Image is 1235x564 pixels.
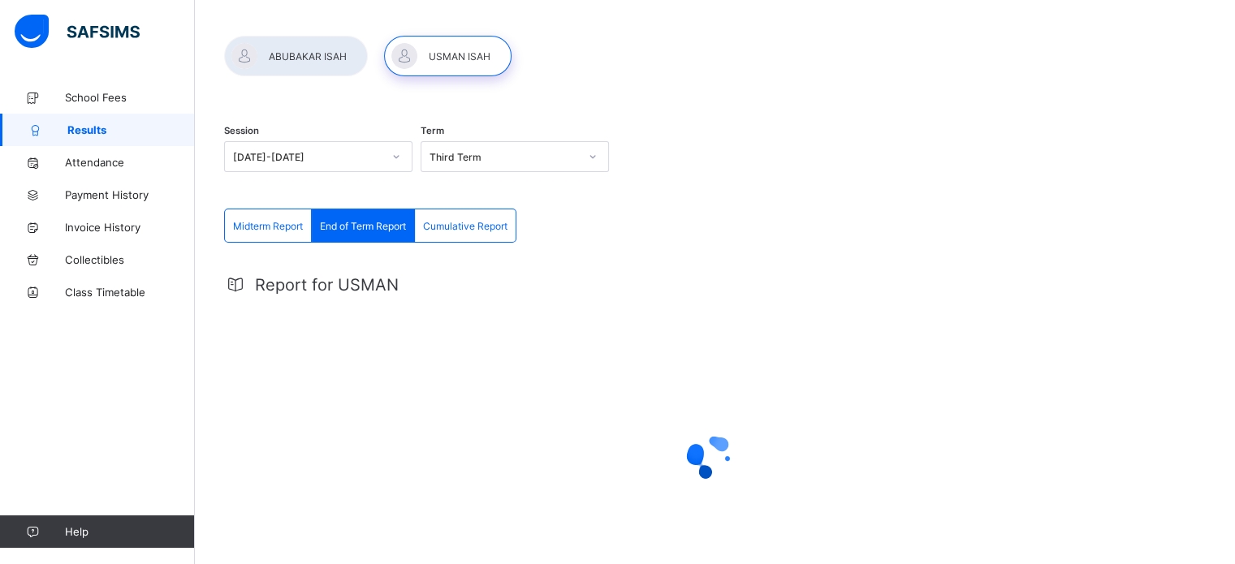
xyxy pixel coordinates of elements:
span: Attendance [65,156,195,169]
span: Payment History [65,188,195,201]
span: School Fees [65,91,195,104]
span: Class Timetable [65,286,195,299]
div: Third Term [430,151,579,163]
span: Report for USMAN [255,275,399,295]
span: Cumulative Report [423,220,507,232]
span: Results [67,123,195,136]
span: Midterm Report [233,220,303,232]
span: Help [65,525,194,538]
span: End of Term Report [320,220,406,232]
div: [DATE]-[DATE] [233,151,382,163]
img: safsims [15,15,140,49]
span: Term [421,125,444,136]
span: Collectibles [65,253,195,266]
span: Session [224,125,259,136]
span: Invoice History [65,221,195,234]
